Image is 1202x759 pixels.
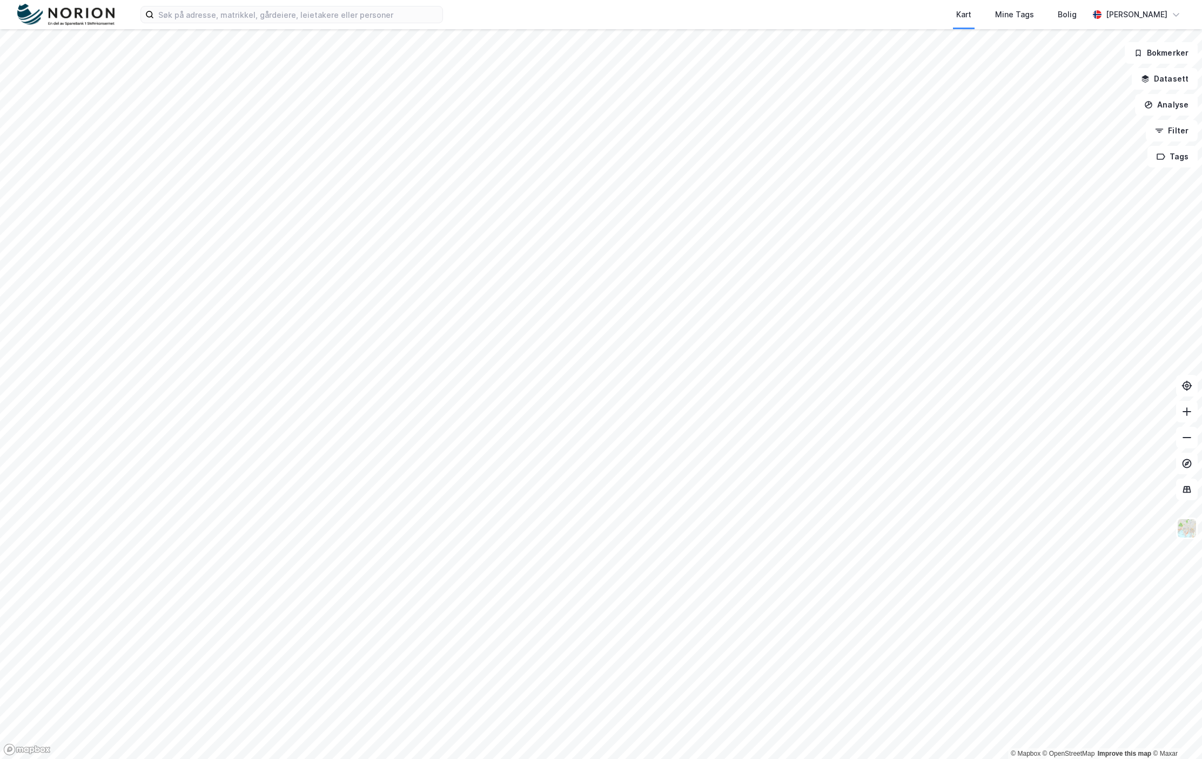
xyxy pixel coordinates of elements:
div: Kart [956,8,971,21]
button: Tags [1147,146,1198,167]
div: Kontrollprogram for chat [1148,707,1202,759]
input: Søk på adresse, matrikkel, gårdeiere, leietakere eller personer [154,6,442,23]
a: Mapbox homepage [3,743,51,756]
iframe: Chat Widget [1148,707,1202,759]
a: Improve this map [1098,750,1151,757]
button: Datasett [1132,68,1198,90]
img: Z [1177,518,1197,539]
a: Mapbox [1011,750,1040,757]
button: Bokmerker [1125,42,1198,64]
div: Bolig [1058,8,1077,21]
button: Filter [1146,120,1198,142]
div: Mine Tags [995,8,1034,21]
button: Analyse [1135,94,1198,116]
img: norion-logo.80e7a08dc31c2e691866.png [17,4,115,26]
a: OpenStreetMap [1043,750,1095,757]
div: [PERSON_NAME] [1106,8,1167,21]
